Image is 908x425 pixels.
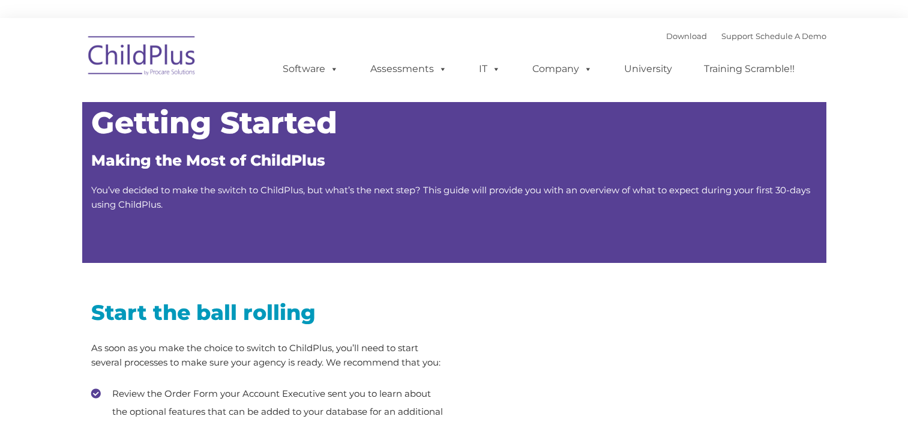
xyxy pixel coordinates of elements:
[91,341,445,370] p: As soon as you make the choice to switch to ChildPlus, you’ll need to start several processes to ...
[91,104,337,141] span: Getting Started
[721,31,753,41] a: Support
[756,31,826,41] a: Schedule A Demo
[271,57,350,81] a: Software
[666,31,826,41] font: |
[666,31,707,41] a: Download
[692,57,807,81] a: Training Scramble!!
[467,57,513,81] a: IT
[91,184,810,210] span: You’ve decided to make the switch to ChildPlus, but what’s the next step? This guide will provide...
[91,299,445,326] h2: Start the ball rolling
[520,57,604,81] a: Company
[358,57,459,81] a: Assessments
[612,57,684,81] a: University
[82,28,202,88] img: ChildPlus by Procare Solutions
[91,151,325,169] span: Making the Most of ChildPlus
